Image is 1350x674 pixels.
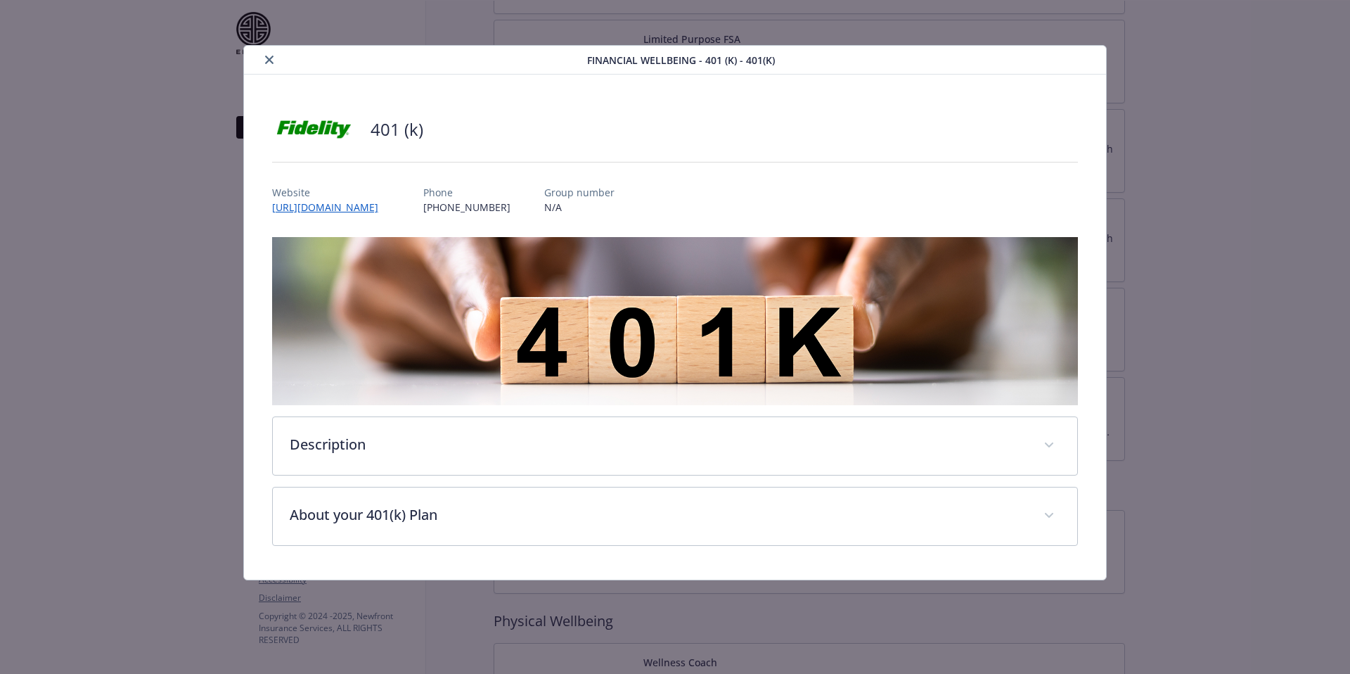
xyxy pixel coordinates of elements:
p: Group number [544,185,615,200]
p: Description [290,434,1027,455]
img: Fidelity Investments [272,108,356,151]
button: close [261,51,278,68]
a: [URL][DOMAIN_NAME] [272,201,390,214]
div: details for plan Financial Wellbeing - 401 (k) - 401(k) [135,45,1215,580]
span: Financial Wellbeing - 401 (k) - 401(k) [587,53,775,68]
p: About your 401(k) Plan [290,504,1027,526]
p: N/A [544,200,615,215]
div: About your 401(k) Plan [273,488,1078,545]
img: banner [272,237,1079,405]
p: Phone [423,185,510,200]
p: [PHONE_NUMBER] [423,200,510,215]
h2: 401 (k) [371,117,423,141]
div: Description [273,417,1078,475]
p: Website [272,185,390,200]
